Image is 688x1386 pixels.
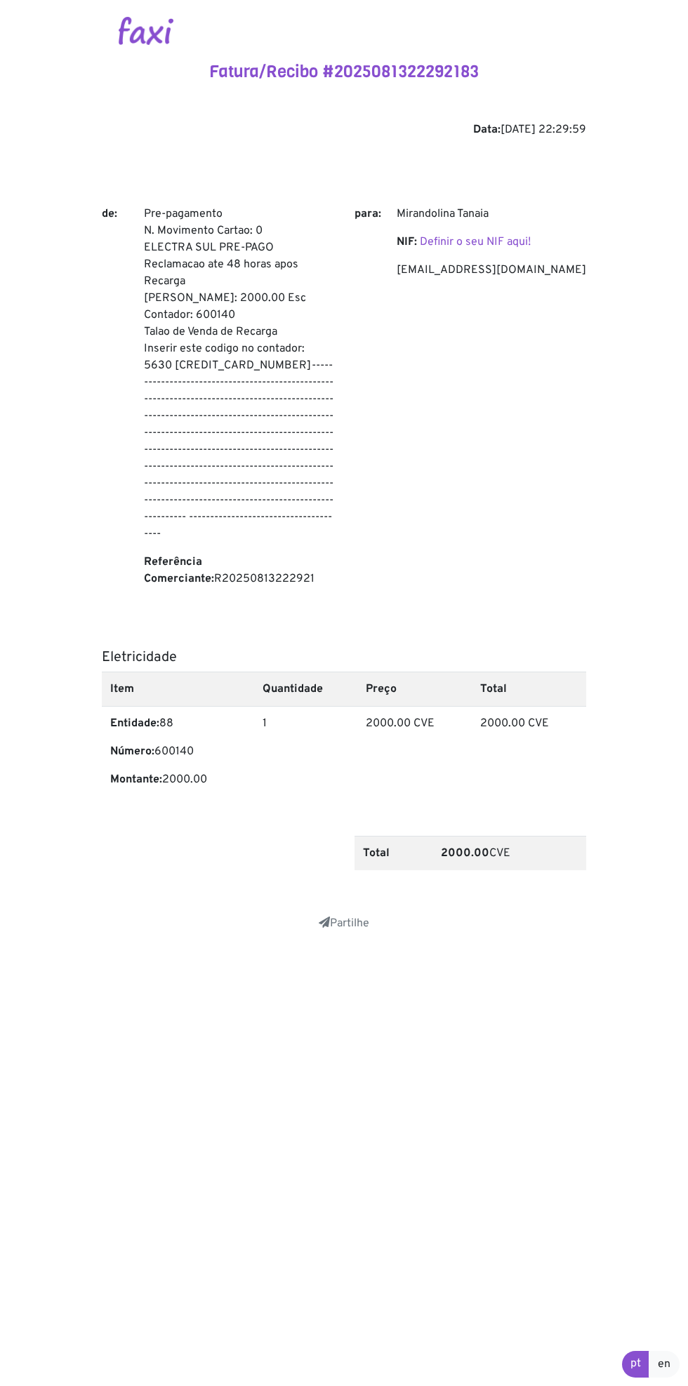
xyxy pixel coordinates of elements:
th: Total [355,836,432,870]
a: Definir o seu NIF aqui! [420,235,531,249]
p: R20250813222921 [144,554,333,587]
p: [EMAIL_ADDRESS][DOMAIN_NAME] [397,262,586,279]
th: Item [102,672,254,706]
p: 600140 [110,743,246,760]
b: Número: [110,745,154,759]
th: Quantidade [254,672,357,706]
div: [DATE] 22:29:59 [102,121,586,138]
b: Data: [473,123,501,137]
b: para: [355,207,381,221]
b: Entidade: [110,717,159,731]
p: 2000.00 [110,771,246,788]
td: 2000.00 CVE [357,706,472,808]
b: Montante: [110,773,162,787]
b: NIF: [397,235,417,249]
b: de: [102,207,117,221]
a: Partilhe [319,917,369,931]
b: Referência Comerciante: [144,555,214,586]
th: Total [472,672,586,706]
p: Pre-pagamento N. Movimento Cartao: 0 ELECTRA SUL PRE-PAGO Reclamacao ate 48 horas apos Recarga [P... [144,206,333,542]
th: Preço [357,672,472,706]
p: 88 [110,715,246,732]
td: 1 [254,706,357,808]
p: Mirandolina Tanaia [397,206,586,222]
b: 2000.00 [441,846,489,860]
h5: Eletricidade [102,649,586,666]
h4: Fatura/Recibo #2025081322292183 [102,62,586,82]
td: CVE [432,836,586,870]
a: pt [622,1351,649,1378]
a: en [649,1351,680,1378]
td: 2000.00 CVE [472,706,586,808]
